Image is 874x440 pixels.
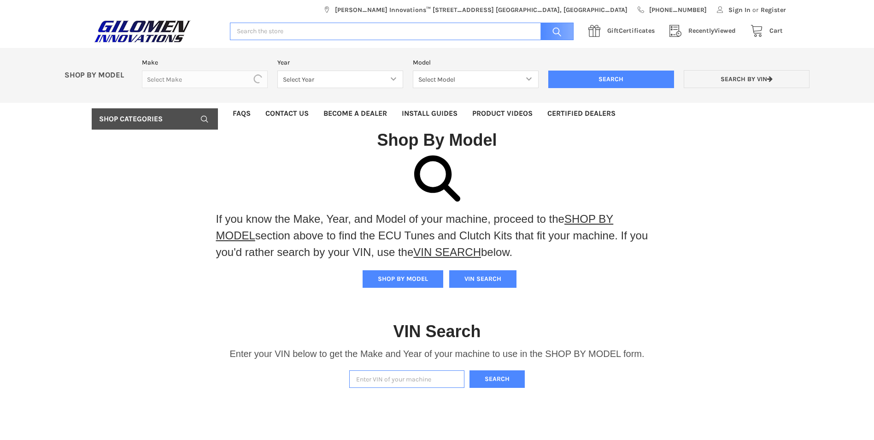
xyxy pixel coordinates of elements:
[583,25,664,37] a: GiftCertificates
[684,70,809,88] a: Search by VIN
[607,27,655,35] span: Certificates
[413,58,539,67] label: Model
[540,103,623,124] a: Certified Dealers
[216,213,614,242] a: SHOP BY MODEL
[225,103,258,124] a: FAQs
[92,20,220,43] a: GILOMEN INNOVATIONS
[142,58,268,67] label: Make
[413,246,481,258] a: VIN SEARCH
[769,27,783,35] span: Cart
[548,71,674,88] input: Search
[745,25,783,37] a: Cart
[363,270,443,288] button: SHOP BY MODEL
[316,103,394,124] a: Become a Dealer
[465,103,540,124] a: Product Videos
[349,370,464,388] input: Enter VIN of your machine
[92,20,193,43] img: GILOMEN INNOVATIONS
[688,27,714,35] span: Recently
[277,58,403,67] label: Year
[230,23,574,41] input: Search the store
[216,211,658,261] p: If you know the Make, Year, and Model of your machine, proceed to the section above to find the E...
[258,103,316,124] a: Contact Us
[607,27,619,35] span: Gift
[229,347,644,361] p: Enter your VIN below to get the Make and Year of your machine to use in the SHOP BY MODEL form.
[728,5,751,15] span: Sign In
[60,71,137,80] p: SHOP BY MODEL
[536,23,574,41] input: Search
[394,103,465,124] a: Install Guides
[449,270,516,288] button: VIN SEARCH
[649,5,707,15] span: [PHONE_NUMBER]
[92,108,218,130] a: Shop Categories
[469,370,525,388] button: Search
[393,321,481,342] h1: VIN Search
[335,5,628,15] span: [PERSON_NAME] Innovations™ [STREET_ADDRESS] [GEOGRAPHIC_DATA], [GEOGRAPHIC_DATA]
[92,130,783,150] h1: Shop By Model
[664,25,745,37] a: RecentlyViewed
[688,27,736,35] span: Viewed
